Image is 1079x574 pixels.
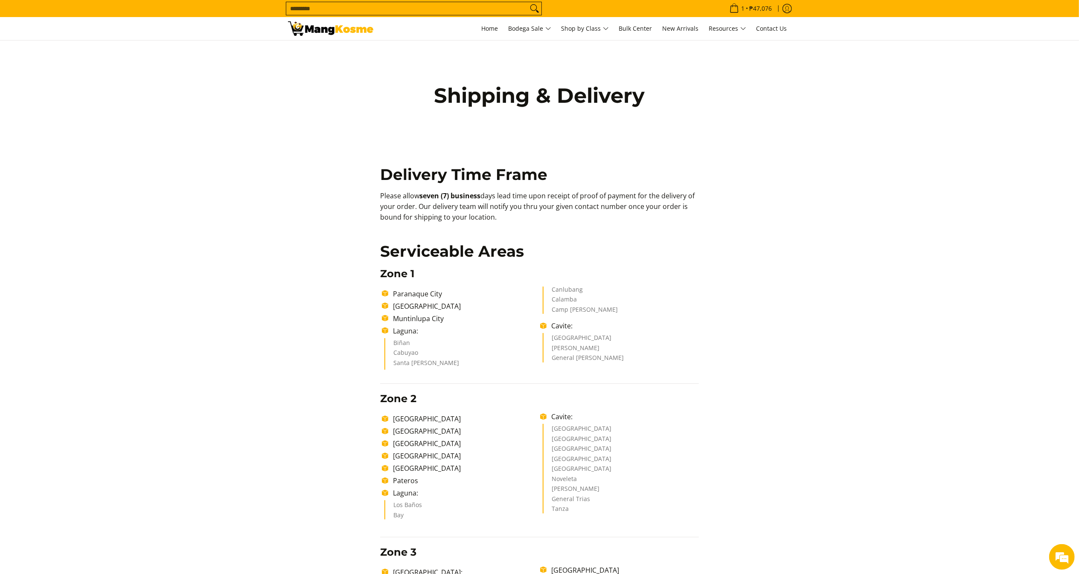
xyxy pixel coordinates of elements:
[389,463,540,473] li: [GEOGRAPHIC_DATA]
[547,321,698,331] li: Cavite:
[380,546,699,559] h3: Zone 3
[752,17,791,40] a: Contact Us
[552,506,690,513] li: Tanza
[382,17,791,40] nav: Main Menu
[380,242,699,261] h2: Serviceable Areas
[49,107,118,194] span: We're online!
[552,486,690,496] li: [PERSON_NAME]
[389,414,540,424] li: [GEOGRAPHIC_DATA]
[389,488,540,498] li: Laguna:
[658,17,703,40] a: New Arrivals
[619,24,652,32] span: Bulk Center
[389,313,540,324] li: Muntinlupa City
[552,335,690,345] li: [GEOGRAPHIC_DATA]
[389,301,540,311] li: [GEOGRAPHIC_DATA]
[748,6,774,12] span: ₱47,076
[552,456,690,466] li: [GEOGRAPHIC_DATA]
[552,355,690,362] li: General [PERSON_NAME]
[557,17,613,40] a: Shop by Class
[389,326,540,336] li: Laguna:
[552,307,690,314] li: Camp [PERSON_NAME]
[561,23,609,34] span: Shop by Class
[615,17,657,40] a: Bulk Center
[552,436,690,446] li: [GEOGRAPHIC_DATA]
[552,287,690,297] li: Canlubang
[756,24,787,32] span: Contact Us
[705,17,750,40] a: Resources
[140,4,160,25] div: Minimize live chat window
[552,496,690,506] li: General Trias
[740,6,746,12] span: 1
[504,17,555,40] a: Bodega Sale
[393,350,532,360] li: Cabuyao
[727,4,775,13] span: •
[4,233,163,263] textarea: Type your message and hit 'Enter'
[528,2,541,15] button: Search
[552,345,690,355] li: [PERSON_NAME]
[482,24,498,32] span: Home
[380,165,699,184] h2: Delivery Time Frame
[288,21,373,36] img: Shipping &amp; Delivery Page l Mang Kosme: Home Appliances Warehouse Sale!
[547,412,698,422] li: Cavite:
[663,24,699,32] span: New Arrivals
[389,451,540,461] li: [GEOGRAPHIC_DATA]
[552,466,690,476] li: [GEOGRAPHIC_DATA]
[393,340,532,350] li: Biñan
[393,502,532,512] li: Los Baños
[393,289,442,299] span: Paranaque City
[509,23,551,34] span: Bodega Sale
[709,23,746,34] span: Resources
[393,360,532,370] li: Santa [PERSON_NAME]
[380,392,699,405] h3: Zone 2
[416,83,663,108] h1: Shipping & Delivery
[393,512,532,520] li: Bay
[552,446,690,456] li: [GEOGRAPHIC_DATA]
[552,476,690,486] li: Noveleta
[389,475,540,486] li: Pateros
[419,191,480,200] b: seven (7) business
[380,267,699,280] h3: Zone 1
[44,48,143,59] div: Chat with us now
[552,426,690,436] li: [GEOGRAPHIC_DATA]
[389,438,540,449] li: [GEOGRAPHIC_DATA]
[380,191,699,231] p: Please allow days lead time upon receipt of proof of payment for the delivery of your order. Our ...
[389,426,540,436] li: [GEOGRAPHIC_DATA]
[477,17,503,40] a: Home
[552,296,690,307] li: Calamba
